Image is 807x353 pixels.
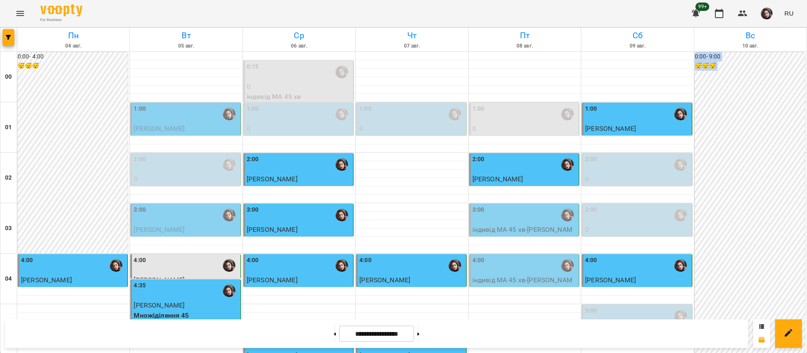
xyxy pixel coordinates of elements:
h6: 0:00 - 4:00 [18,52,128,61]
p: індивід МА 45 хв [247,285,351,295]
h6: 01 [5,123,12,132]
p: 0 [585,225,690,235]
p: індивід МА 45 хв [247,92,351,102]
div: Гусак Олена Армаїсівна \МА укр .рос\ШЧ укр .рос\\ https://us06web.zoom.us/j/83079612343 [335,108,348,120]
label: 0:15 [247,62,258,72]
img: Гусак Олена Армаїсівна \МА укр .рос\ШЧ укр .рос\\ https://us06web.zoom.us/j/83079612343 [223,158,235,171]
label: 3:00 [247,205,258,215]
h6: Ср [244,29,354,42]
img: Гусак Олена Армаїсівна \МА укр .рос\ШЧ укр .рос\\ https://us06web.zoom.us/j/83079612343 [223,259,235,272]
div: Гусак Олена Армаїсівна \МА укр .рос\ШЧ укр .рос\\ https://us06web.zoom.us/j/83079612343 [674,310,687,322]
label: 1:00 [247,104,258,114]
img: Гусак Олена Армаїсівна \МА укр .рос\ШЧ укр .рос\\ https://us06web.zoom.us/j/83079612343 [110,259,122,272]
h6: 04 [5,274,12,284]
p: індивід МА 45 хв ([PERSON_NAME], мама [PERSON_NAME]) [134,184,238,204]
span: For Business [40,17,82,23]
button: Menu [10,3,30,24]
p: індивід МА 45 хв [472,134,577,144]
p: 0 [134,174,238,184]
span: [PERSON_NAME] [21,276,72,284]
img: Гусак Олена Армаїсівна \МА укр .рос\ШЧ укр .рос\\ https://us06web.zoom.us/j/83079612343 [335,209,348,221]
label: 2:00 [472,155,484,164]
img: Гусак Олена Армаїсівна \МА укр .рос\ШЧ укр .рос\\ https://us06web.zoom.us/j/83079612343 [674,209,687,221]
img: Гусак Олена Армаїсівна \МА укр .рос\ШЧ укр .рос\\ https://us06web.zoom.us/j/83079612343 [335,66,348,78]
h6: Вт [131,29,241,42]
img: Гусак Олена Армаїсівна \МА укр .рос\ШЧ укр .рос\\ https://us06web.zoom.us/j/83079612343 [674,158,687,171]
label: 5:00 [585,306,597,316]
h6: Чт [357,29,467,42]
div: Гусак Олена Армаїсівна \МА укр .рос\ШЧ укр .рос\\ https://us06web.zoom.us/j/83079612343 [561,259,574,272]
span: RU [784,9,794,18]
h6: Вс [696,29,805,42]
img: Гусак Олена Армаїсівна \МА укр .рос\ШЧ укр .рос\\ https://us06web.zoom.us/j/83079612343 [223,209,235,221]
img: Гусак Олена Армаїсівна \МА укр .рос\ШЧ укр .рос\\ https://us06web.zoom.us/j/83079612343 [561,209,574,221]
p: індивід МА 45 хв [247,184,351,194]
h6: 04 авг. [18,42,128,50]
label: 2:00 [247,155,258,164]
h6: 05 авг. [131,42,241,50]
div: Гусак Олена Армаїсівна \МА укр .рос\ШЧ укр .рос\\ https://us06web.zoom.us/j/83079612343 [674,259,687,272]
h6: 0:00 - 9:00 [695,52,805,61]
div: Гусак Олена Армаїсівна \МА укр .рос\ШЧ укр .рос\\ https://us06web.zoom.us/j/83079612343 [561,158,574,171]
img: Гусак Олена Армаїсівна \МА укр .рос\ШЧ укр .рос\\ https://us06web.zoom.us/j/83079612343 [674,108,687,120]
span: [PERSON_NAME] [134,276,185,284]
span: [PERSON_NAME] [134,226,185,234]
p: індивід МА 45 хв ([PERSON_NAME], мама [PERSON_NAME]) [359,134,464,154]
h6: 00 [5,72,12,82]
h6: 09 авг. [583,42,692,50]
h6: 10 авг. [696,42,805,50]
p: індивід МА 45 хв [134,134,238,144]
img: Гусак Олена Армаїсівна \МА укр .рос\ШЧ укр .рос\\ https://us06web.zoom.us/j/83079612343 [335,259,348,272]
p: індивід МА 45 хв [585,285,690,295]
label: 4:00 [359,256,371,265]
p: 0 [247,124,351,134]
label: 4:00 [21,256,33,265]
p: індивід матем 45 хв [134,235,238,245]
label: 1:00 [585,104,597,114]
label: 4:00 [585,256,597,265]
p: індивід МА 45 хв [585,134,690,144]
span: [PERSON_NAME] [585,276,636,284]
img: Гусак Олена Армаїсівна \МА укр .рос\ШЧ укр .рос\\ https://us06web.zoom.us/j/83079612343 [448,259,461,272]
p: Множіділення 45 [134,311,238,321]
h6: 😴😴😴 [18,61,128,71]
img: Voopty Logo [40,4,82,16]
label: 1:00 [134,104,145,114]
h6: Сб [583,29,692,42]
label: 4:00 [247,256,258,265]
h6: 06 авг. [244,42,354,50]
span: [PERSON_NAME] [247,175,298,183]
h6: Пн [18,29,128,42]
p: індивід МА 45 хв [21,285,126,295]
p: індивід МА 45 хв ([PERSON_NAME]) [585,184,690,204]
label: 3:00 [585,205,597,215]
span: [PERSON_NAME] [472,175,523,183]
p: 0 [247,82,351,92]
label: 3:00 [472,205,484,215]
img: Гусак Олена Армаїсівна \МА укр .рос\ШЧ укр .рос\\ https://us06web.zoom.us/j/83079612343 [223,108,235,120]
p: індивід шч 45 хв [247,235,351,245]
img: Гусак Олена Армаїсівна \МА укр .рос\ШЧ укр .рос\\ https://us06web.zoom.us/j/83079612343 [561,108,574,120]
label: 1:00 [359,104,371,114]
p: індивід МА 45 хв - [PERSON_NAME] [472,275,577,295]
p: 0 [585,174,690,184]
span: [PERSON_NAME] [585,125,636,133]
img: Гусак Олена Армаїсівна \МА укр .рос\ШЧ укр .рос\\ https://us06web.zoom.us/j/83079612343 [335,158,348,171]
span: [PERSON_NAME] [359,276,410,284]
img: Гусак Олена Армаїсівна \МА укр .рос\ШЧ укр .рос\\ https://us06web.zoom.us/j/83079612343 [448,108,461,120]
h6: 08 авг. [470,42,580,50]
p: 0 [472,124,577,134]
button: RU [781,5,797,21]
img: 415cf204168fa55e927162f296ff3726.jpg [761,8,773,19]
label: 1:00 [472,104,484,114]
